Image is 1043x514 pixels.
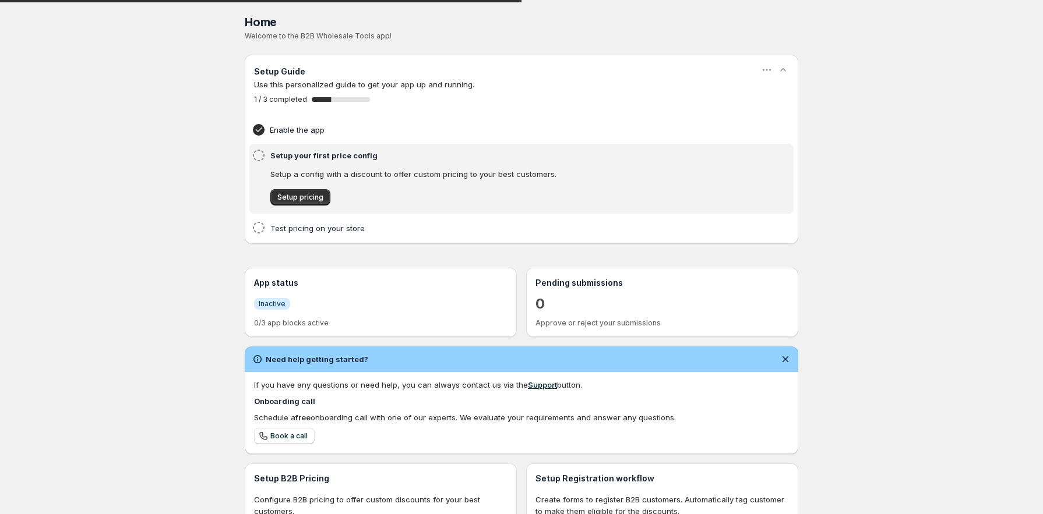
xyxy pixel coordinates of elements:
[270,431,308,441] span: Book a call
[254,297,290,310] a: InfoInactive
[254,318,508,328] p: 0/3 app blocks active
[266,353,368,365] h2: Need help getting started?
[254,66,305,77] h3: Setup Guide
[254,428,315,444] a: Book a call
[535,318,789,328] p: Approve or reject your submissions
[254,79,789,90] p: Use this personalized guide to get your app up and running.
[777,351,794,367] button: Dismiss notification
[254,379,789,391] div: If you have any questions or need help, you can always contact us via the button.
[254,473,508,484] h3: Setup B2B Pricing
[270,150,737,161] h4: Setup your first price config
[270,168,734,180] p: Setup a config with a discount to offer custom pricing to your best customers.
[254,95,307,104] span: 1 / 3 completed
[254,277,508,289] h3: App status
[528,380,557,389] a: Support
[245,15,277,29] span: Home
[295,413,311,422] b: free
[277,193,323,202] span: Setup pricing
[259,299,286,309] span: Inactive
[245,31,798,41] p: Welcome to the B2B Wholesale Tools app!
[270,222,737,234] h4: Test pricing on your store
[535,295,545,313] a: 0
[270,124,737,136] h4: Enable the app
[270,189,330,205] a: Setup pricing
[535,473,789,484] h3: Setup Registration workflow
[535,277,789,289] h3: Pending submissions
[254,395,789,407] h4: Onboarding call
[254,412,789,423] div: Schedule a onboarding call with one of our experts. We evaluate your requirements and answer any ...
